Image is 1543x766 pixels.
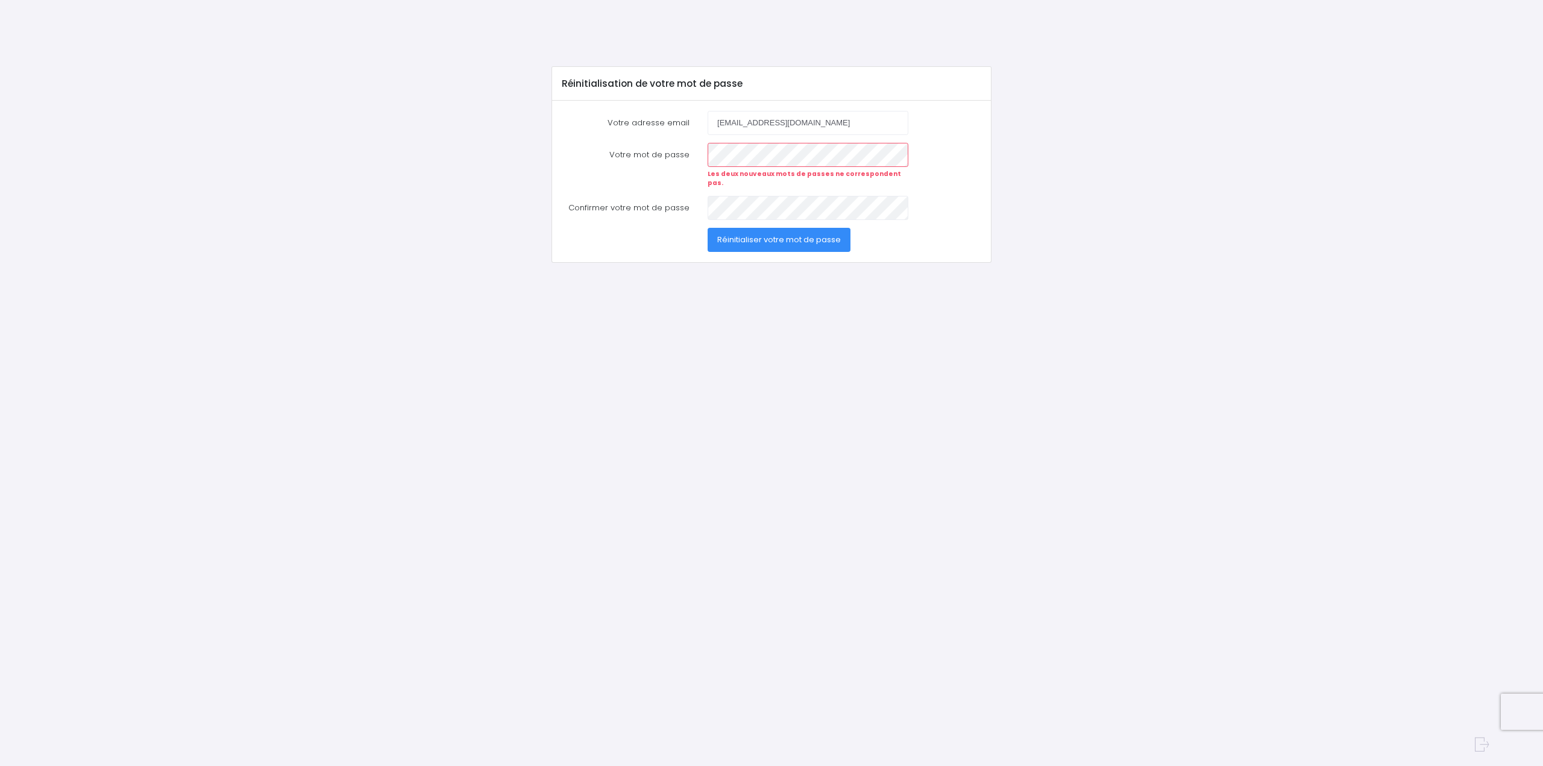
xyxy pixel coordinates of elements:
button: Réinitialiser votre mot de passe [708,228,850,252]
div: Réinitialisation de votre mot de passe [552,67,991,101]
label: Confirmer votre mot de passe [553,196,699,220]
span: Réinitialiser votre mot de passe [717,234,841,245]
strong: Les deux nouveaux mots de passes ne correspondent pas. [708,169,901,188]
label: Votre mot de passe [553,143,699,188]
label: Votre adresse email [553,111,699,135]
